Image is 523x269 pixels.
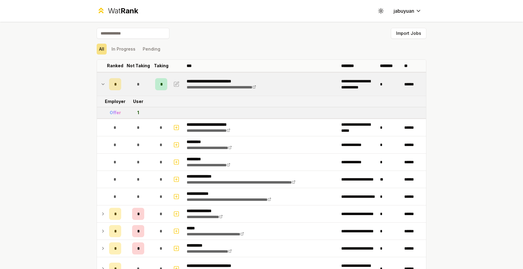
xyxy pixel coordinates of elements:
span: jabuyuan [394,7,414,15]
div: Offer [110,110,121,116]
button: Pending [140,44,163,55]
button: Import Jobs [391,28,426,39]
p: Taking [154,63,168,69]
p: Ranked [107,63,123,69]
button: In Progress [109,44,138,55]
td: Employer [107,96,124,107]
td: User [124,96,153,107]
button: jabuyuan [389,5,426,16]
button: All [97,44,107,55]
div: 1 [137,110,139,116]
div: Wat [108,6,138,16]
p: Not Taking [127,63,150,69]
a: WatRank [97,6,138,16]
span: Rank [121,6,138,15]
